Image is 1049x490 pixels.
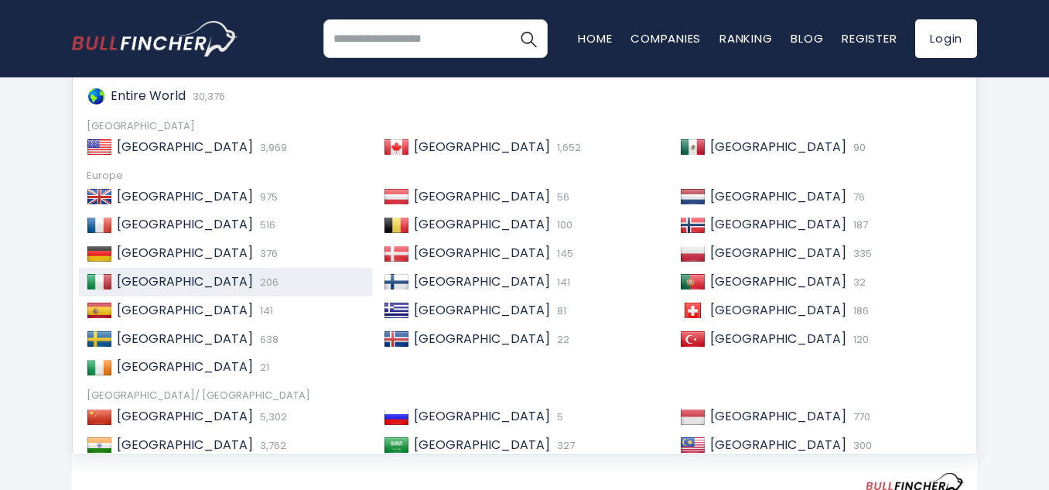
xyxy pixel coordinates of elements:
a: Companies [630,30,701,46]
span: 335 [849,246,872,261]
button: Search [509,19,548,58]
span: [GEOGRAPHIC_DATA] [414,244,550,262]
span: [GEOGRAPHIC_DATA] [414,436,550,454]
span: 100 [553,218,572,232]
span: [GEOGRAPHIC_DATA] [710,301,846,319]
a: Home [578,30,612,46]
span: 1,652 [553,140,581,155]
span: [GEOGRAPHIC_DATA] [117,187,253,205]
span: [GEOGRAPHIC_DATA] [710,138,846,156]
span: [GEOGRAPHIC_DATA] [710,330,846,348]
span: [GEOGRAPHIC_DATA] [414,187,550,205]
span: [GEOGRAPHIC_DATA] [710,407,846,425]
span: 3,969 [256,140,287,155]
span: 90 [849,140,866,155]
span: [GEOGRAPHIC_DATA] [710,187,846,205]
span: 56 [553,190,569,204]
span: 81 [553,303,566,318]
span: [GEOGRAPHIC_DATA] [117,244,253,262]
span: [GEOGRAPHIC_DATA] [117,330,253,348]
span: [GEOGRAPHIC_DATA] [414,272,550,290]
span: [GEOGRAPHIC_DATA] [117,358,253,375]
span: [GEOGRAPHIC_DATA] [414,138,550,156]
span: 5,302 [256,409,287,424]
span: [GEOGRAPHIC_DATA] [710,272,846,290]
span: [GEOGRAPHIC_DATA] [710,215,846,233]
span: 770 [849,409,870,424]
span: 145 [553,246,573,261]
span: 376 [256,246,278,261]
a: Login [915,19,977,58]
div: Europe [87,170,962,183]
span: [GEOGRAPHIC_DATA] [117,138,253,156]
div: [GEOGRAPHIC_DATA] [87,120,962,133]
span: [GEOGRAPHIC_DATA] [414,301,550,319]
span: [GEOGRAPHIC_DATA] [117,301,253,319]
span: 141 [553,275,570,290]
span: [GEOGRAPHIC_DATA] [414,330,550,348]
span: [GEOGRAPHIC_DATA] [414,215,550,233]
a: Register [842,30,897,46]
span: 141 [256,303,273,318]
a: Ranking [719,30,772,46]
span: 638 [256,332,278,347]
span: 186 [849,303,869,318]
span: 22 [553,332,569,347]
a: Go to homepage [72,21,238,57]
span: [GEOGRAPHIC_DATA] [117,436,253,454]
span: 30,376 [189,89,225,104]
span: [GEOGRAPHIC_DATA] [117,215,253,233]
span: 516 [256,218,275,232]
span: 206 [256,275,278,290]
a: Blog [791,30,823,46]
span: 975 [256,190,278,204]
span: [GEOGRAPHIC_DATA] [710,244,846,262]
span: 187 [849,218,868,232]
span: 300 [849,438,872,453]
span: [GEOGRAPHIC_DATA] [414,407,550,425]
span: Entire World [111,87,186,105]
span: [GEOGRAPHIC_DATA] [117,272,253,290]
span: 32 [849,275,866,290]
span: 76 [849,190,865,204]
span: [GEOGRAPHIC_DATA] [710,436,846,454]
div: [GEOGRAPHIC_DATA]/ [GEOGRAPHIC_DATA] [87,389,962,403]
span: [GEOGRAPHIC_DATA] [117,407,253,425]
span: 21 [256,360,269,375]
span: 5 [553,409,563,424]
img: bullfincher logo [72,21,238,57]
span: 327 [553,438,575,453]
span: 120 [849,332,869,347]
span: 3,762 [256,438,286,453]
